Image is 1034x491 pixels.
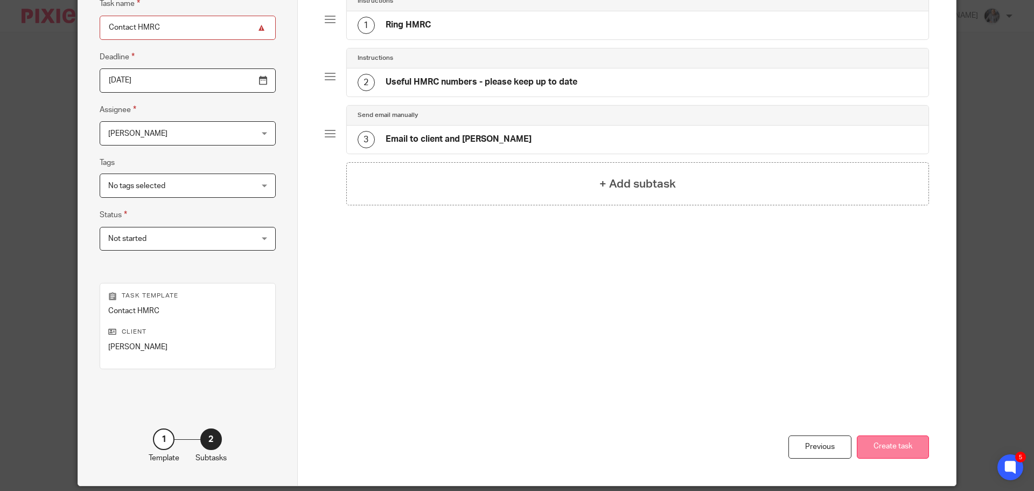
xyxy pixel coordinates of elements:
[108,292,267,300] p: Task template
[108,328,267,336] p: Client
[358,54,393,63] h4: Instructions
[108,342,267,352] p: [PERSON_NAME]
[108,130,167,137] span: [PERSON_NAME]
[386,134,532,145] h4: Email to client and [PERSON_NAME]
[386,77,577,88] h4: Useful HMRC numbers - please keep up to date
[108,235,146,243] span: Not started
[1015,452,1026,462] div: 5
[108,182,165,190] span: No tags selected
[100,209,127,221] label: Status
[195,453,227,464] p: Subtasks
[358,17,375,34] div: 1
[358,74,375,91] div: 2
[153,428,174,450] div: 1
[100,157,115,168] label: Tags
[100,51,135,63] label: Deadline
[358,131,375,148] div: 3
[788,435,851,459] div: Previous
[358,111,418,120] h4: Send email manually
[200,428,222,450] div: 2
[100,103,136,116] label: Assignee
[100,16,276,40] input: Task name
[100,68,276,93] input: Pick a date
[149,453,179,464] p: Template
[599,176,676,192] h4: + Add subtask
[108,306,267,316] p: Contact HMRC
[386,19,431,31] h4: Ring HMRC
[857,435,929,459] button: Create task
